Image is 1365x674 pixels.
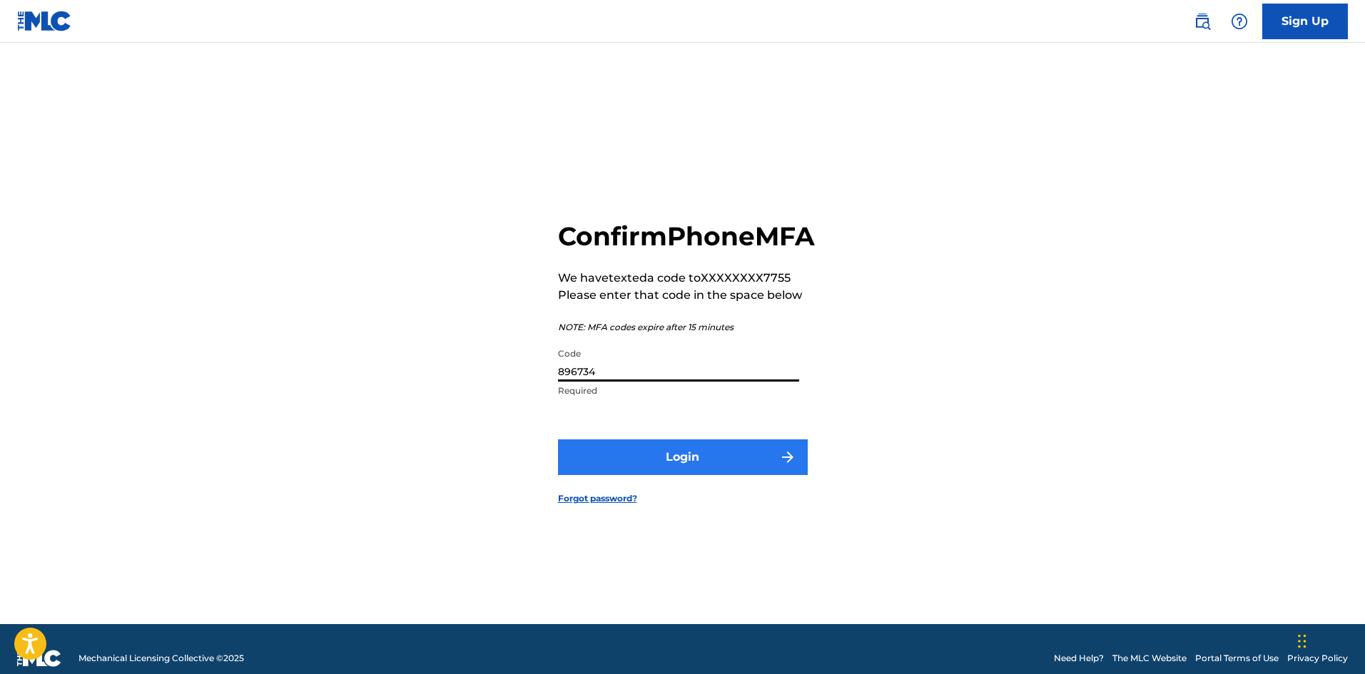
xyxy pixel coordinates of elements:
a: Portal Terms of Use [1195,652,1279,665]
p: NOTE: MFA codes expire after 15 minutes [558,321,815,334]
div: Help [1225,7,1254,36]
p: Required [558,384,799,397]
img: search [1194,13,1211,30]
a: Forgot password? [558,492,637,505]
p: Please enter that code in the space below [558,287,815,304]
a: Public Search [1188,7,1217,36]
button: Login [558,439,808,475]
img: f7272a7cc735f4ea7f67.svg [779,449,796,466]
a: Privacy Policy [1287,652,1348,665]
img: help [1231,13,1248,30]
span: Mechanical Licensing Collective © 2025 [78,652,244,665]
p: We have texted a code to XXXXXXXX7755 [558,270,815,287]
a: Sign Up [1262,4,1348,39]
a: The MLC Website [1112,652,1187,665]
img: logo [17,650,61,667]
iframe: Chat Widget [1294,606,1365,674]
a: Need Help? [1054,652,1104,665]
img: MLC Logo [17,11,72,31]
div: Drag [1298,620,1306,663]
h2: Confirm Phone MFA [558,220,815,252]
